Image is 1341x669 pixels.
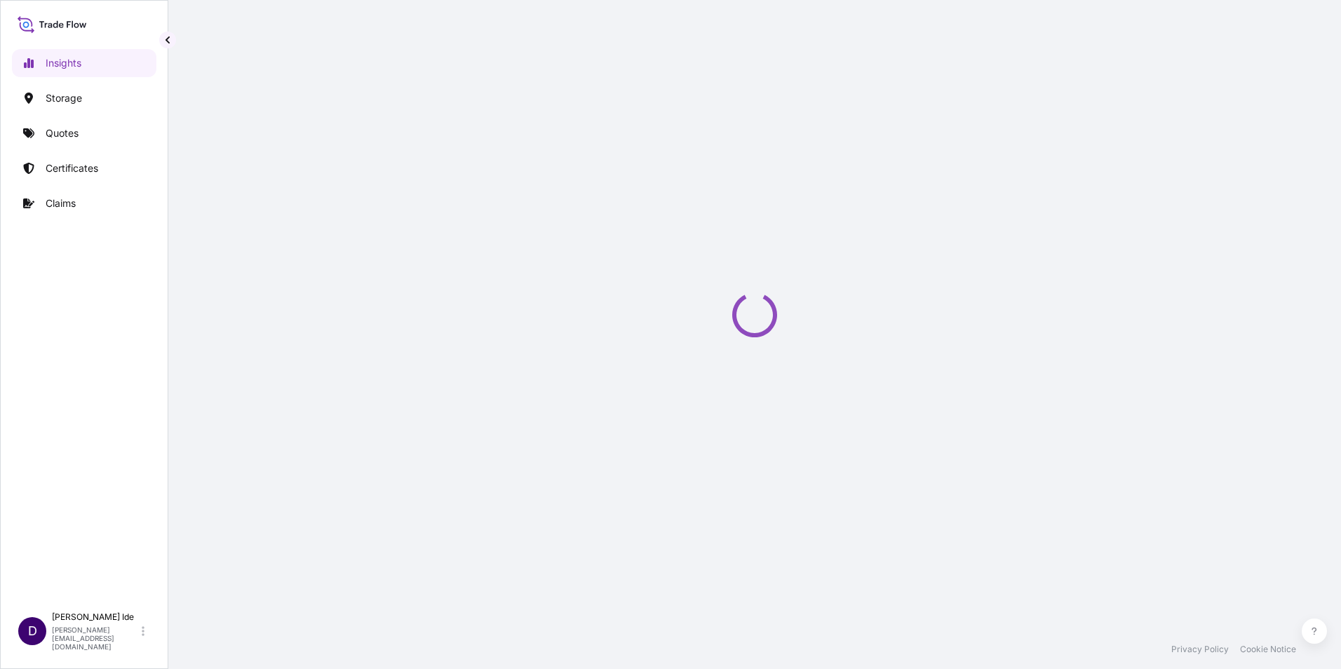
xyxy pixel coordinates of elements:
[28,624,37,638] span: D
[46,161,98,175] p: Certificates
[52,626,139,651] p: [PERSON_NAME][EMAIL_ADDRESS][DOMAIN_NAME]
[46,56,81,70] p: Insights
[52,611,139,623] p: [PERSON_NAME] Ide
[46,126,79,140] p: Quotes
[12,154,156,182] a: Certificates
[1171,644,1229,655] a: Privacy Policy
[46,91,82,105] p: Storage
[1240,644,1296,655] a: Cookie Notice
[12,84,156,112] a: Storage
[46,196,76,210] p: Claims
[12,49,156,77] a: Insights
[12,189,156,217] a: Claims
[12,119,156,147] a: Quotes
